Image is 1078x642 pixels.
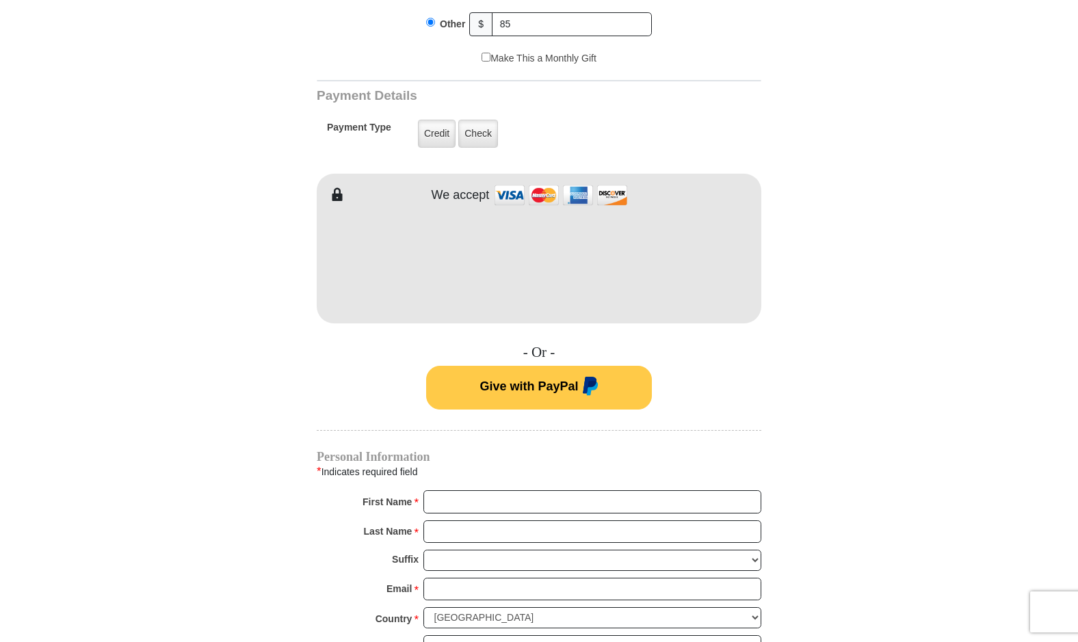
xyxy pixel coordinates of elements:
h4: - Or - [317,344,761,361]
img: credit cards accepted [492,180,629,210]
h4: Personal Information [317,451,761,462]
button: Give with PayPal [426,366,652,410]
span: Give with PayPal [479,379,578,393]
strong: Suffix [392,550,419,569]
input: Make This a Monthly Gift [482,53,490,62]
h5: Payment Type [327,122,391,140]
img: paypal [579,377,599,399]
strong: Email [386,579,412,598]
strong: Last Name [364,522,412,541]
label: Credit [418,120,456,148]
h3: Payment Details [317,88,666,104]
span: $ [469,12,492,36]
input: Other Amount [492,12,652,36]
label: Check [458,120,498,148]
h4: We accept [432,188,490,203]
label: Make This a Monthly Gift [482,51,596,66]
span: Other [440,18,465,29]
div: Indicates required field [317,463,761,481]
strong: Country [376,609,412,628]
strong: First Name [363,492,412,511]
